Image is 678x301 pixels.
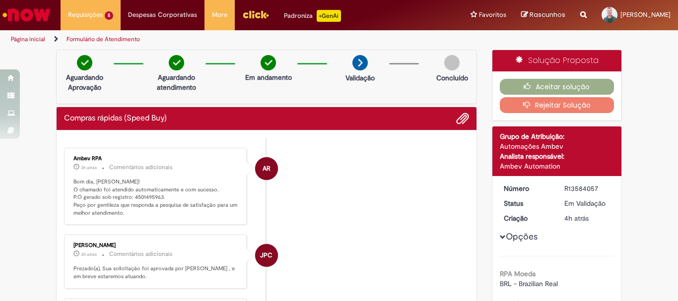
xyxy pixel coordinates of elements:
[345,73,375,83] p: Validação
[242,7,269,22] img: click_logo_yellow_360x200.png
[73,265,239,280] p: Prezado(a), Sua solicitação foi aprovada por [PERSON_NAME] , e em breve estaremos atuando.
[73,178,239,217] p: Bom dia, [PERSON_NAME]! O chamado foi atendido automaticamente e com sucesso. P.O gerado sob regi...
[64,114,167,123] h2: Compras rápidas (Speed Buy) Histórico de tíquete
[212,10,227,20] span: More
[128,10,197,20] span: Despesas Corporativas
[263,157,271,181] span: AR
[564,198,610,208] div: Em Validação
[564,183,610,193] div: R13584057
[81,251,97,257] time: 01/10/2025 08:41:34
[500,269,536,278] b: RPA Moeda
[81,251,97,257] span: 3h atrás
[1,5,52,25] img: ServiceNow
[496,198,557,208] dt: Status
[352,55,368,70] img: arrow-next.png
[564,214,589,223] span: 4h atrás
[152,72,201,92] p: Aguardando atendimento
[67,35,140,43] a: Formulário de Atendimento
[479,10,506,20] span: Favoritos
[105,11,113,20] span: 5
[261,55,276,70] img: check-circle-green.png
[500,161,614,171] div: Ambev Automation
[530,10,565,19] span: Rascunhos
[444,55,460,70] img: img-circle-grey.png
[456,112,469,125] button: Adicionar anexos
[255,244,278,267] div: Juliana Parizotto Coelho
[81,165,97,171] span: 3h atrás
[500,79,614,95] button: Aceitar solução
[245,72,292,82] p: Em andamento
[496,183,557,193] dt: Número
[317,10,341,22] p: +GenAi
[564,213,610,223] div: 01/10/2025 07:56:57
[73,242,239,248] div: [PERSON_NAME]
[500,97,614,113] button: Rejeitar Solução
[61,72,109,92] p: Aguardando Aprovação
[169,55,184,70] img: check-circle-green.png
[500,141,614,151] div: Automações Ambev
[500,279,558,288] span: BRL - Brazilian Real
[496,213,557,223] dt: Criação
[500,151,614,161] div: Analista responsável:
[500,131,614,141] div: Grupo de Atribuição:
[109,250,173,258] small: Comentários adicionais
[73,156,239,162] div: Ambev RPA
[620,10,671,19] span: [PERSON_NAME]
[255,157,278,180] div: Ambev RPA
[260,243,272,267] span: JPC
[68,10,103,20] span: Requisições
[109,163,173,172] small: Comentários adicionais
[564,214,589,223] time: 01/10/2025 07:56:57
[81,165,97,171] time: 01/10/2025 08:54:40
[77,55,92,70] img: check-circle-green.png
[11,35,45,43] a: Página inicial
[492,50,622,71] div: Solução Proposta
[284,10,341,22] div: Padroniza
[436,73,468,83] p: Concluído
[7,30,445,49] ul: Trilhas de página
[521,10,565,20] a: Rascunhos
